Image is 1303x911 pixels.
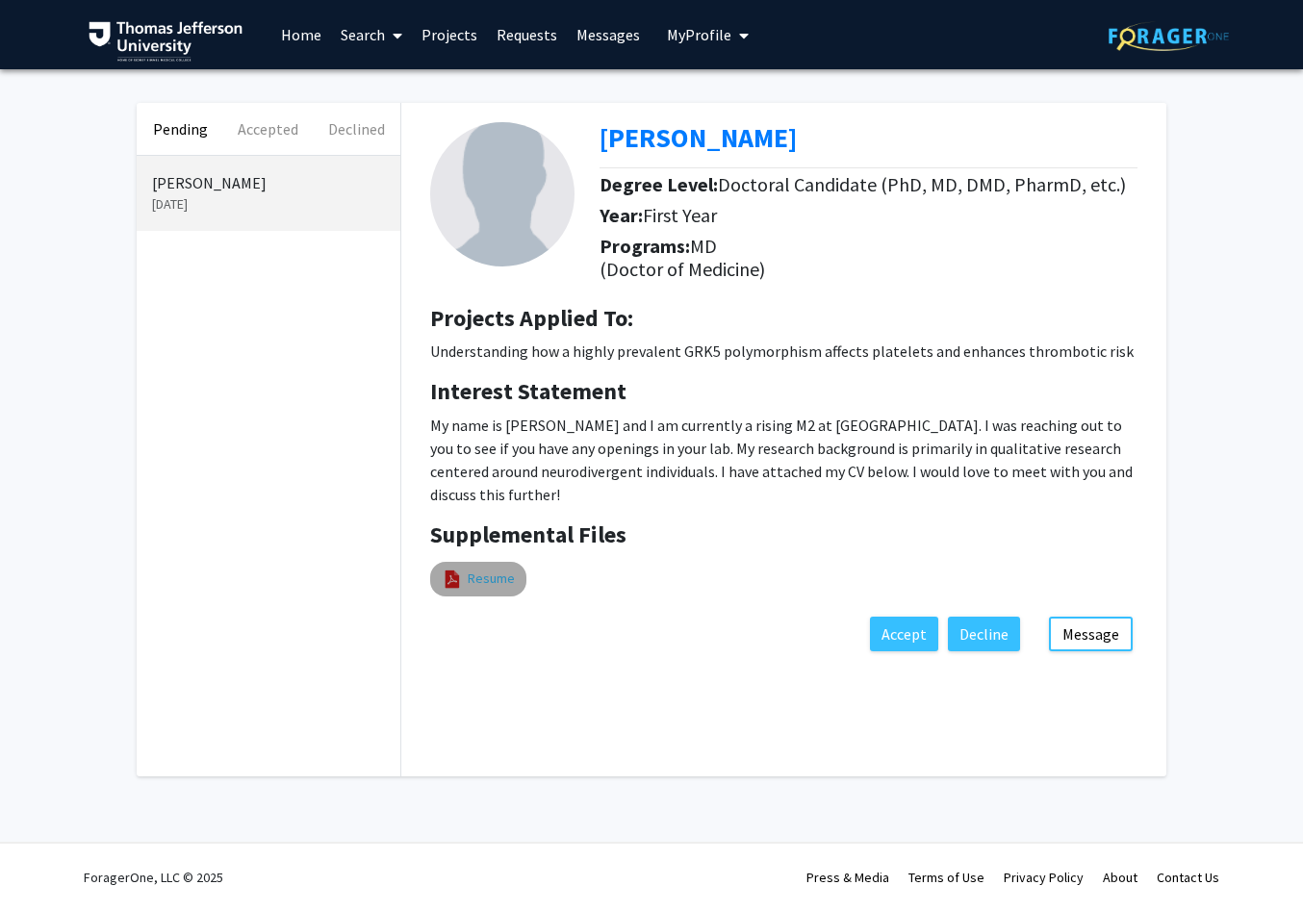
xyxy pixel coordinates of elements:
[313,103,400,155] button: Declined
[718,172,1126,196] span: Doctoral Candidate (PhD, MD, DMD, PharmD, etc.)
[84,844,223,911] div: ForagerOne, LLC © 2025
[1049,617,1133,651] button: Message
[412,1,487,68] a: Projects
[600,203,643,227] b: Year:
[442,569,463,590] img: pdf_icon.png
[948,617,1020,651] button: Decline
[1109,21,1229,51] img: ForagerOne Logo
[430,521,1137,549] h4: Supplemental Files
[430,340,1137,363] p: Understanding how a highly prevalent GRK5 polymorphism affects platelets and enhances thrombotic ...
[643,203,717,227] span: First Year
[224,103,312,155] button: Accepted
[137,103,224,155] button: Pending
[667,25,731,44] span: My Profile
[1103,869,1137,886] a: About
[487,1,567,68] a: Requests
[1157,869,1219,886] a: Contact Us
[152,171,385,194] p: [PERSON_NAME]
[430,122,575,266] img: Profile Picture
[430,303,633,333] b: Projects Applied To:
[430,414,1137,506] p: My name is [PERSON_NAME] and I am currently a rising M2 at [GEOGRAPHIC_DATA]. I was reaching out ...
[567,1,650,68] a: Messages
[152,194,385,215] p: [DATE]
[600,172,718,196] b: Degree Level:
[600,234,765,281] span: MD (Doctor of Medicine)
[908,869,984,886] a: Terms of Use
[430,376,626,406] b: Interest Statement
[468,569,515,589] a: Resume
[271,1,331,68] a: Home
[331,1,412,68] a: Search
[600,120,797,155] b: [PERSON_NAME]
[89,21,243,62] img: Thomas Jefferson University Logo
[14,824,82,897] iframe: Chat
[600,120,797,155] a: Opens in a new tab
[1004,869,1084,886] a: Privacy Policy
[806,869,889,886] a: Press & Media
[600,234,690,258] b: Programs:
[870,617,938,651] button: Accept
